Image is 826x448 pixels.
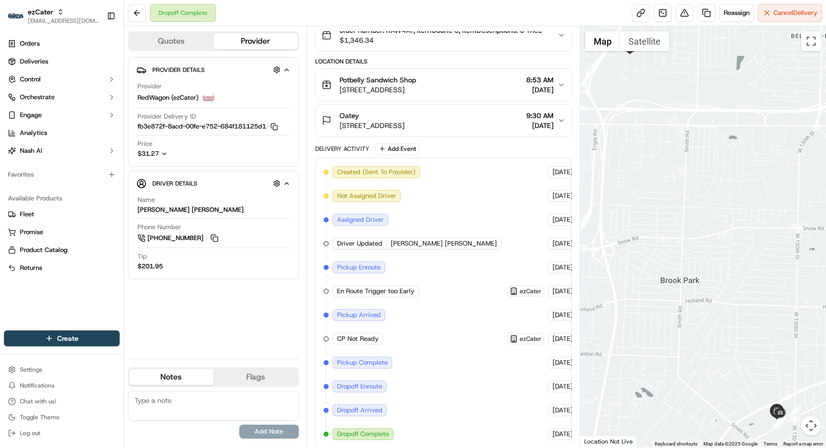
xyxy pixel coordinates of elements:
[724,8,750,17] span: Reassign
[337,168,415,177] span: Created (Sent To Provider)
[169,97,181,109] button: Start new chat
[773,415,786,428] div: 48
[20,221,76,231] span: Knowledge Base
[147,234,204,243] span: [PHONE_NUMBER]
[88,153,108,161] span: [DATE]
[773,8,818,17] span: Cancel Delivery
[4,54,120,69] a: Deliveries
[4,4,103,28] button: ezCaterezCater[EMAIL_ADDRESS][DOMAIN_NAME]
[783,441,823,447] a: Report a map error
[758,4,822,22] button: CancelDelivery
[57,333,78,343] span: Create
[4,167,120,183] div: Favorites
[80,217,163,235] a: 💻API Documentation
[552,168,573,177] span: [DATE]
[138,205,244,214] div: [PERSON_NAME] [PERSON_NAME]
[552,215,573,224] span: [DATE]
[552,287,573,296] span: [DATE]
[773,415,786,428] div: 41
[10,9,30,29] img: Nash
[99,246,120,253] span: Pylon
[20,57,48,66] span: Deliveries
[552,382,573,391] span: [DATE]
[789,405,802,418] div: 40
[138,223,181,232] span: Phone Number
[4,191,120,206] div: Available Products
[337,239,382,248] span: Driver Updated
[10,39,181,55] p: Welcome 👋
[340,111,359,121] span: Oatey
[520,287,542,295] span: ezCater
[138,139,152,148] span: Price
[84,222,92,230] div: 💻
[337,358,388,367] span: Pickup Complete
[10,222,18,230] div: 📗
[20,146,42,155] span: Nash AI
[138,112,196,121] span: Provider Delivery ID
[4,394,120,408] button: Chat with us!
[28,17,99,25] button: [EMAIL_ADDRESS][DOMAIN_NAME]
[316,69,571,101] button: Potbelly Sandwich Shop[STREET_ADDRESS]8:53 AM[DATE]
[20,263,42,272] span: Returns
[391,239,497,248] span: [PERSON_NAME] [PERSON_NAME]
[138,252,147,261] span: Tip
[4,224,120,240] button: Promise
[520,335,542,343] span: ezCater
[8,13,24,19] img: ezCater
[94,221,159,231] span: API Documentation
[138,262,163,271] div: $201.95
[10,128,67,136] div: Past conversations
[20,246,68,255] span: Product Catalog
[20,210,34,219] span: Fleet
[138,93,199,102] span: RedWagon (ezCater)
[526,121,553,130] span: [DATE]
[4,107,120,123] button: Engage
[31,153,80,161] span: [PERSON_NAME]
[20,111,42,120] span: Engage
[45,104,137,112] div: We're available if you need us!
[552,192,573,200] span: [DATE]
[31,180,80,188] span: [PERSON_NAME]
[526,111,553,121] span: 9:30 AM
[4,242,120,258] button: Product Catalog
[8,263,116,272] a: Returns
[4,426,120,440] button: Log out
[526,75,553,85] span: 8:53 AM
[337,215,384,224] span: Assigned Driver
[4,89,120,105] button: Orchestrate
[213,369,298,385] button: Flags
[203,92,214,104] img: time_to_eat_nevada_logo
[585,31,620,51] button: Show street map
[152,66,205,74] span: Provider Details
[8,246,116,255] a: Product Catalog
[4,206,120,222] button: Fleet
[20,382,55,389] span: Notifications
[8,210,116,219] a: Fleet
[21,94,39,112] img: 8571987876998_91fb9ceb93ad5c398215_72.jpg
[129,33,213,49] button: Quotes
[82,153,86,161] span: •
[340,121,405,130] span: [STREET_ADDRESS]
[340,35,550,45] span: $1,346.34
[620,31,669,51] button: Show satellite imagery
[340,85,416,95] span: [STREET_ADDRESS]
[138,233,220,244] a: [PHONE_NUMBER]
[137,175,290,192] button: Driver Details
[4,410,120,424] button: Toggle Theme
[20,128,47,137] span: Analytics
[137,62,290,78] button: Provider Details
[316,19,571,51] button: order number: KAW4AY, ItemCount: 6, itemDescriptions: 6 The Potbelly Bundle For 12$1,346.34
[4,330,120,346] button: Create
[28,7,53,17] span: ezCater
[138,195,155,204] span: Name
[375,143,419,155] button: Add Event
[552,263,573,272] span: [DATE]
[552,239,573,248] span: [DATE]
[552,430,573,439] span: [DATE]
[552,406,573,415] span: [DATE]
[655,441,697,448] button: Keyboard shortcuts
[82,180,86,188] span: •
[138,149,225,158] button: $31.27
[703,441,757,447] span: Map data ©2025 Google
[138,122,278,131] button: fb3e872f-8acd-00fe-e752-684f181125d1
